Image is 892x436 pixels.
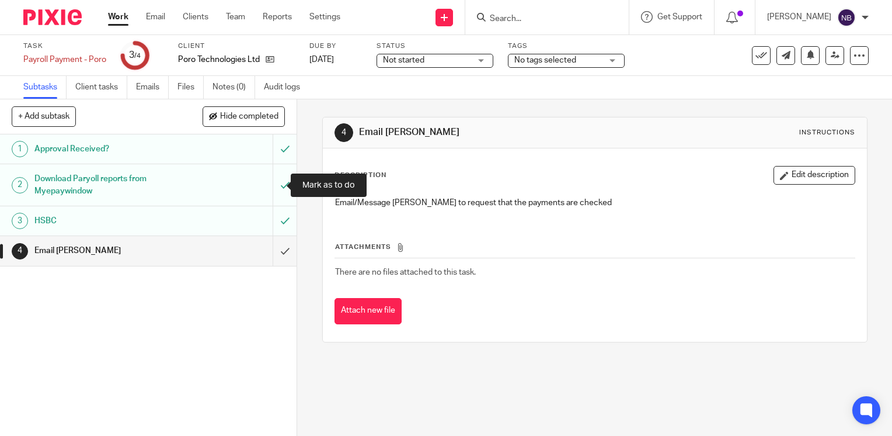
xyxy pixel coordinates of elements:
[799,128,855,137] div: Instructions
[657,13,702,21] span: Get Support
[309,56,334,64] span: [DATE]
[183,11,208,23] a: Clients
[263,11,292,23] a: Reports
[34,170,186,200] h1: Download Paryoll reports from Myepaywindow
[508,41,625,51] label: Tags
[23,9,82,25] img: Pixie
[23,54,106,65] div: Payroll Payment - Poro
[34,140,186,158] h1: Approval Received?
[334,171,386,180] p: Description
[837,8,856,27] img: svg%3E
[203,106,285,126] button: Hide completed
[489,14,594,25] input: Search
[12,177,28,193] div: 2
[220,112,278,122] span: Hide completed
[12,106,76,126] button: + Add subtask
[264,76,309,99] a: Audit logs
[226,11,245,23] a: Team
[335,197,855,209] p: Email/Message [PERSON_NAME] to request that the payments are checked
[334,298,402,324] button: Attach new file
[178,54,260,65] p: Poro Technologies Ltd
[75,76,127,99] a: Client tasks
[309,41,362,51] label: Due by
[12,243,28,259] div: 4
[178,41,295,51] label: Client
[12,213,28,229] div: 3
[177,76,204,99] a: Files
[514,56,576,64] span: No tags selected
[136,76,169,99] a: Emails
[773,166,855,185] button: Edit description
[335,268,476,276] span: There are no files attached to this task.
[146,11,165,23] a: Email
[377,41,493,51] label: Status
[212,76,255,99] a: Notes (0)
[108,11,128,23] a: Work
[334,123,353,142] div: 4
[309,11,340,23] a: Settings
[335,244,391,250] span: Attachments
[34,242,186,259] h1: Email [PERSON_NAME]
[23,76,67,99] a: Subtasks
[23,41,106,51] label: Task
[12,141,28,157] div: 1
[34,212,186,230] h1: HSBC
[134,53,141,59] small: /4
[129,49,141,62] div: 3
[767,11,831,23] p: [PERSON_NAME]
[383,56,424,64] span: Not started
[359,126,619,139] h1: Email [PERSON_NAME]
